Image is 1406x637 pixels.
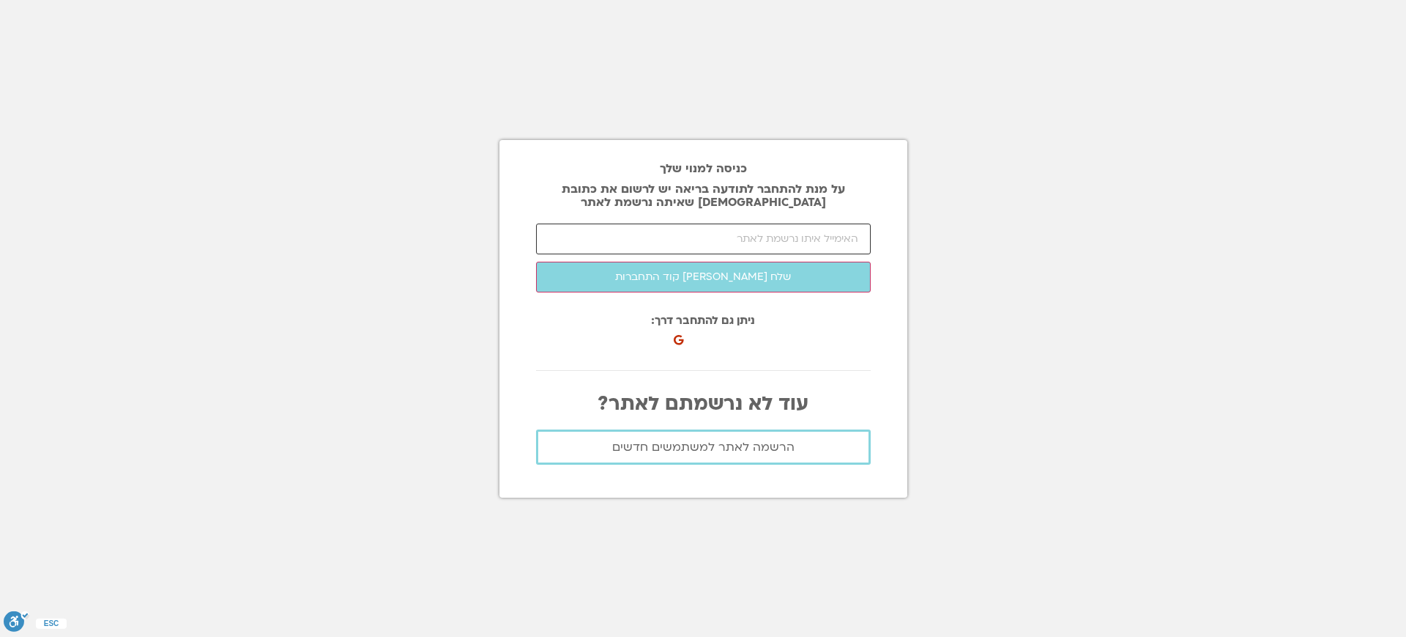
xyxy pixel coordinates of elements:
[536,393,871,415] p: עוד לא נרשמתם לאתר?
[612,441,795,454] span: הרשמה לאתר למשתמשים חדשים
[536,224,871,254] input: האימייל איתו נרשמת לאתר
[536,183,871,209] p: על מנת להתחבר לתודעה בריאה יש לרשום את כתובת [DEMOGRAPHIC_DATA] שאיתה נרשמת לאתר
[536,162,871,175] h2: כניסה למנוי שלך
[536,430,871,465] a: הרשמה לאתר למשתמשים חדשים
[536,262,871,292] button: שלח [PERSON_NAME] קוד התחברות
[677,319,837,351] iframe: כפתור לכניסה באמצעות חשבון Google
